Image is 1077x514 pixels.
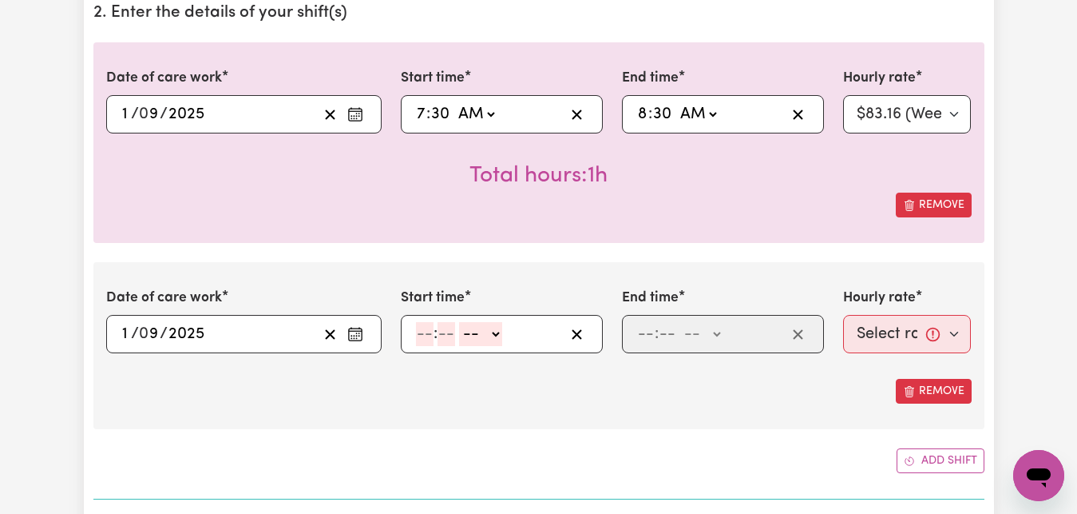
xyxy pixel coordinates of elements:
[434,325,438,343] span: :
[659,322,676,346] input: --
[141,102,160,126] input: --
[622,68,679,89] label: End time
[318,102,343,126] button: Clear date
[430,102,450,126] input: --
[426,106,430,123] span: :
[160,325,168,343] span: /
[401,68,465,89] label: Start time
[343,102,368,126] button: Enter the date of care work
[655,325,659,343] span: :
[318,322,343,346] button: Clear date
[139,106,148,122] span: 0
[131,325,139,343] span: /
[469,165,608,187] span: Total hours worked: 1 hour
[401,288,465,309] label: Start time
[1013,450,1064,501] iframe: Button to launch messaging window
[438,322,455,346] input: --
[637,322,655,346] input: --
[896,379,972,404] button: Remove this shift
[141,322,160,346] input: --
[622,288,679,309] label: End time
[139,326,148,342] span: 0
[896,193,972,217] button: Remove this shift
[106,68,222,89] label: Date of care work
[160,106,168,123] span: /
[121,102,132,126] input: --
[843,68,916,89] label: Hourly rate
[648,106,652,123] span: :
[343,322,368,346] button: Enter the date of care work
[843,288,916,309] label: Hourly rate
[897,448,984,473] button: Add another shift
[416,322,434,346] input: --
[93,3,984,23] h2: 2. Enter the details of your shift(s)
[416,102,426,126] input: --
[121,322,132,346] input: --
[106,288,222,309] label: Date of care work
[168,102,205,126] input: ----
[168,322,205,346] input: ----
[652,102,672,126] input: --
[131,106,139,123] span: /
[637,102,648,126] input: --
